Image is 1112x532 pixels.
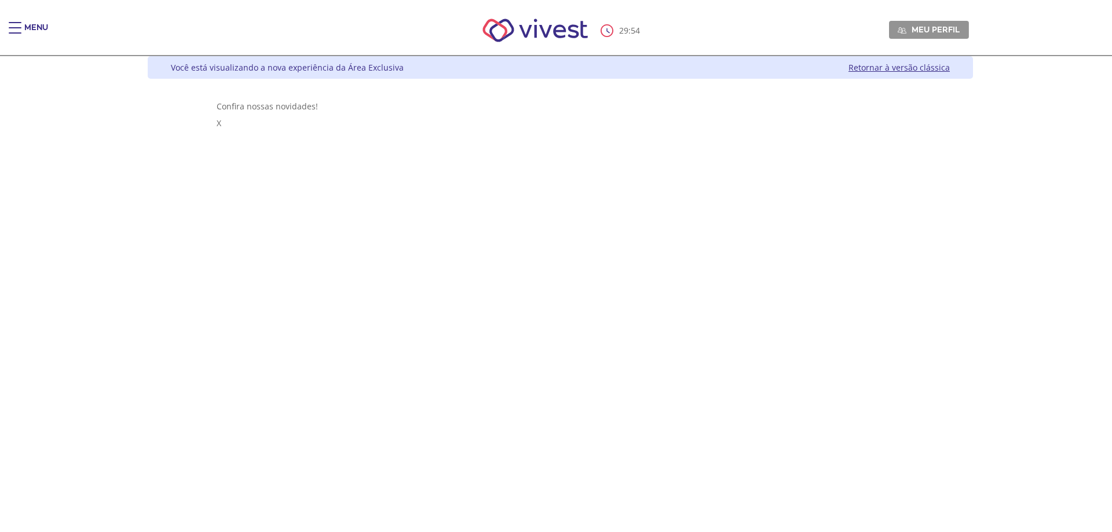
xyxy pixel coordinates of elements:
[631,25,640,36] span: 54
[24,22,48,45] div: Menu
[889,21,969,38] a: Meu perfil
[217,118,221,129] span: X
[619,25,628,36] span: 29
[217,101,905,112] div: Confira nossas novidades!
[912,24,960,35] span: Meu perfil
[171,62,404,73] div: Você está visualizando a nova experiência da Área Exclusiva
[848,62,950,73] a: Retornar à versão clássica
[470,6,601,55] img: Vivest
[898,26,906,35] img: Meu perfil
[139,56,973,532] div: Vivest
[601,24,642,37] div: :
